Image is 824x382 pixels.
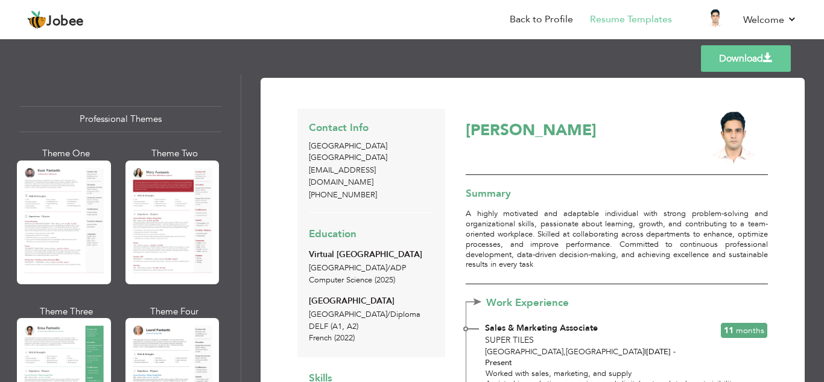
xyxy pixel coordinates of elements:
[701,45,791,72] a: Download
[590,13,672,27] a: Resume Templates
[706,111,761,165] img: bimg24BQAAAABJRU5ErkJggg==
[309,263,406,273] span: [GEOGRAPHIC_DATA] ADP
[466,188,768,200] h3: Summary
[486,298,588,309] span: Work Experience
[334,333,355,343] span: (2022)
[510,13,573,27] a: Back to Profile
[375,275,395,285] span: (2025)
[563,346,566,357] span: ,
[128,305,222,318] div: Theme Four
[19,147,113,160] div: Theme One
[644,346,646,357] span: |
[485,322,598,334] span: Sales & Marketing Associate
[485,334,534,346] span: Super Tiles
[19,106,221,132] div: Professional Themes
[309,309,420,332] span: [GEOGRAPHIC_DATA] Diploma DELF (A1, A2)
[736,325,764,336] span: Months
[466,209,768,270] p: A highly motivated and adaptable individual with strong problem-solving and organizational skills...
[387,309,390,320] span: /
[485,346,676,369] span: [DATE] - Present
[309,165,434,188] p: [EMAIL_ADDRESS][DOMAIN_NAME]
[19,305,113,318] div: Theme Three
[485,346,644,357] span: [GEOGRAPHIC_DATA] [GEOGRAPHIC_DATA]
[309,141,434,164] p: [GEOGRAPHIC_DATA] [GEOGRAPHIC_DATA]
[128,147,222,160] div: Theme Two
[27,10,46,30] img: jobee.io
[309,249,434,261] div: Virtual [GEOGRAPHIC_DATA]
[387,263,390,273] span: /
[466,122,692,141] h3: [PERSON_NAME]
[309,123,434,134] h3: Contact Info
[743,13,797,27] a: Welcome
[309,275,372,285] span: Computer Science
[309,333,332,343] span: French
[46,15,84,28] span: Jobee
[309,189,434,202] p: [PHONE_NUMBER]
[706,9,725,28] img: Profile Img
[309,229,434,240] h3: Education
[724,325,734,336] span: 11
[309,295,434,308] div: [GEOGRAPHIC_DATA]
[27,10,84,30] a: Jobee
